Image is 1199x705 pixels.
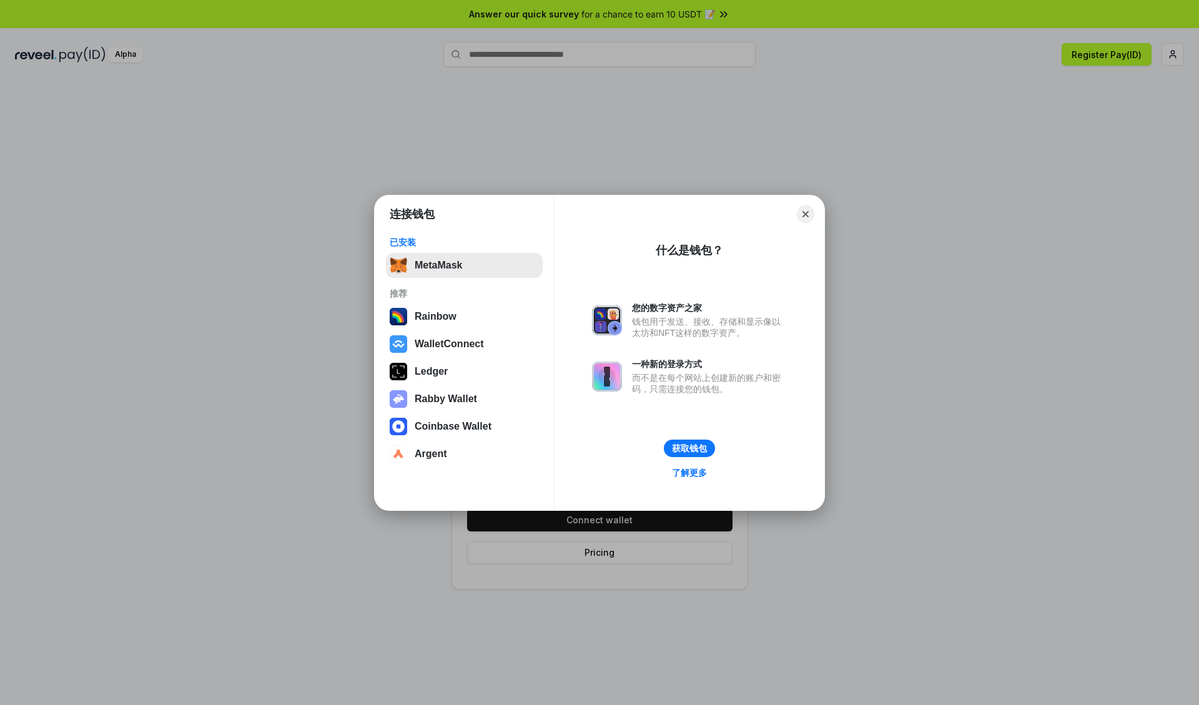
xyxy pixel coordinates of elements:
[390,257,407,274] img: svg+xml,%3Csvg%20fill%3D%22none%22%20height%3D%2233%22%20viewBox%3D%220%200%2035%2033%22%20width%...
[632,302,787,313] div: 您的数字资产之家
[390,418,407,435] img: svg+xml,%3Csvg%20width%3D%2228%22%20height%3D%2228%22%20viewBox%3D%220%200%2028%2028%22%20fill%3D...
[390,363,407,380] img: svg+xml,%3Csvg%20xmlns%3D%22http%3A%2F%2Fwww.w3.org%2F2000%2Fsvg%22%20width%3D%2228%22%20height%3...
[797,205,814,223] button: Close
[386,414,543,439] button: Coinbase Wallet
[632,358,787,370] div: 一种新的登录方式
[656,243,723,258] div: 什么是钱包？
[386,359,543,384] button: Ledger
[390,237,539,248] div: 已安装
[386,332,543,357] button: WalletConnect
[386,441,543,466] button: Argent
[672,443,707,454] div: 获取钱包
[415,311,456,322] div: Rainbow
[390,207,435,222] h1: 连接钱包
[386,387,543,412] button: Rabby Wallet
[390,288,539,299] div: 推荐
[390,335,407,353] img: svg+xml,%3Csvg%20width%3D%2228%22%20height%3D%2228%22%20viewBox%3D%220%200%2028%2028%22%20fill%3D...
[632,372,787,395] div: 而不是在每个网站上创建新的账户和密码，只需连接您的钱包。
[415,393,477,405] div: Rabby Wallet
[390,445,407,463] img: svg+xml,%3Csvg%20width%3D%2228%22%20height%3D%2228%22%20viewBox%3D%220%200%2028%2028%22%20fill%3D...
[415,421,491,432] div: Coinbase Wallet
[672,467,707,478] div: 了解更多
[592,362,622,392] img: svg+xml,%3Csvg%20xmlns%3D%22http%3A%2F%2Fwww.w3.org%2F2000%2Fsvg%22%20fill%3D%22none%22%20viewBox...
[632,316,787,338] div: 钱包用于发送、接收、存储和显示像以太坊和NFT这样的数字资产。
[592,305,622,335] img: svg+xml,%3Csvg%20xmlns%3D%22http%3A%2F%2Fwww.w3.org%2F2000%2Fsvg%22%20fill%3D%22none%22%20viewBox...
[415,260,462,271] div: MetaMask
[415,366,448,377] div: Ledger
[415,338,484,350] div: WalletConnect
[386,304,543,329] button: Rainbow
[390,308,407,325] img: svg+xml,%3Csvg%20width%3D%22120%22%20height%3D%22120%22%20viewBox%3D%220%200%20120%20120%22%20fil...
[664,465,714,481] a: 了解更多
[664,440,715,457] button: 获取钱包
[415,448,447,460] div: Argent
[386,253,543,278] button: MetaMask
[390,390,407,408] img: svg+xml,%3Csvg%20xmlns%3D%22http%3A%2F%2Fwww.w3.org%2F2000%2Fsvg%22%20fill%3D%22none%22%20viewBox...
